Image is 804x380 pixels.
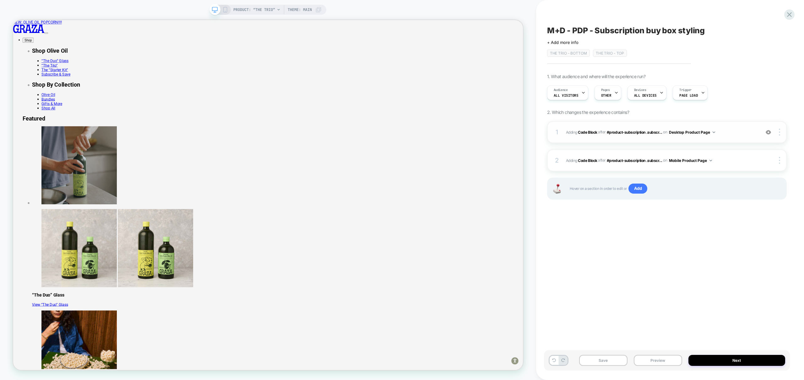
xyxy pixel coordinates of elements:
span: AFTER [598,158,606,163]
span: 2. Which changes the experience contains? [547,110,629,115]
button: Shop [13,24,27,30]
span: + Add more info [547,40,579,45]
button: Desktop Product Page [669,128,715,136]
span: Page Load [679,93,698,98]
span: Add [628,184,648,194]
button: Next [688,355,785,366]
b: Code Block [578,158,597,163]
a: “The Trio” [38,57,59,63]
span: Audience [554,88,568,92]
a: Bundles [38,103,56,109]
a: Subscribe & Save [38,69,76,75]
span: Adding [566,158,597,163]
span: 1. What audience and where will the experience run? [547,74,645,79]
span: OTHER [601,93,611,98]
span: on [663,157,667,164]
a: Gifts & More [38,109,65,115]
span: #product-subscription .subscr... [607,130,662,134]
a: “The Duo” Glass [38,51,74,57]
button: Save [579,355,627,366]
span: PRODUCT: “The Trio” [233,5,275,15]
b: Code Block [578,130,597,134]
span: The Trio - Top [593,50,627,57]
button: Mobile Product Page [669,157,712,164]
span: on [663,129,667,136]
img: down arrow [709,160,712,161]
span: Pages [601,88,610,92]
span: #product-subscription .subscr... [607,158,662,163]
span: All Visitors [554,93,579,98]
span: Trigger [679,88,692,92]
img: down arrow [713,131,715,133]
img: close [779,129,780,136]
a: The “Starter Kit” [38,63,73,69]
img: crossed eye [766,130,771,135]
span: M+D - PDP - Subscription buy box styling [547,26,705,35]
span: Hover on a section in order to edit or [570,184,780,194]
div: 2 [554,155,560,166]
a: Olive Oil [38,97,56,103]
img: Joystick [551,184,563,194]
h2: Featured [13,127,680,136]
a: Shop All [38,115,56,120]
h2: Shop Olive Oil [25,36,680,45]
span: Theme: MAIN [288,5,312,15]
img: close [779,157,780,164]
h2: Shop By Collection [25,82,680,90]
span: AFTER [598,130,606,134]
button: Preview [634,355,682,366]
button: Toggle Navigation Menu [41,16,46,18]
h3: “The Duo” Glass [25,363,680,370]
span: The Trio - Bottom [547,50,590,57]
span: Devices [634,88,646,92]
span: Adding [566,130,597,134]
div: 1 [554,126,560,138]
span: ALL DEVICES [634,93,657,98]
